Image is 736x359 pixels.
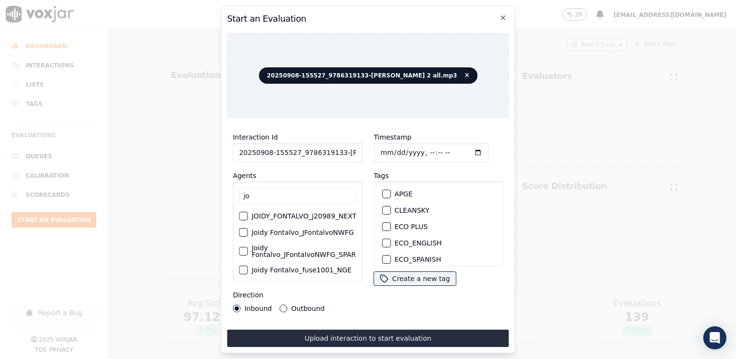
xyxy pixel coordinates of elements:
[394,240,442,246] label: ECO_ENGLISH
[251,229,354,236] label: Joidy Fontalvo_JFontalvoNWFG
[233,172,256,179] label: Agents
[394,223,428,230] label: ECO PLUS
[374,172,389,179] label: Tags
[233,133,277,141] label: Interaction Id
[251,213,376,219] label: JOIDY_FONTALVO_j20989_NEXT_VOLT
[239,188,356,204] input: Search Agents...
[233,291,263,299] label: Direction
[374,272,456,285] button: Create a new tag
[394,256,441,263] label: ECO_SPANISH
[227,12,509,26] h2: Start an Evaluation
[259,67,477,84] span: 20250908-155527_9786319133-[PERSON_NAME] 2 all.mp3
[291,305,325,312] label: Outbound
[233,143,362,162] input: reference id, file name, etc
[227,330,509,347] button: Upload interaction to start evaluation
[394,207,430,214] label: CLEANSKY
[703,326,726,349] div: Open Intercom Messenger
[374,133,411,141] label: Timestamp
[251,267,352,273] label: Joidy Fontalvo_fuse1001_NGE
[244,305,272,312] label: Inbound
[394,191,413,197] label: APGE
[251,244,360,258] label: Joidy Fontalvo_JFontalvoNWFG_SPARK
